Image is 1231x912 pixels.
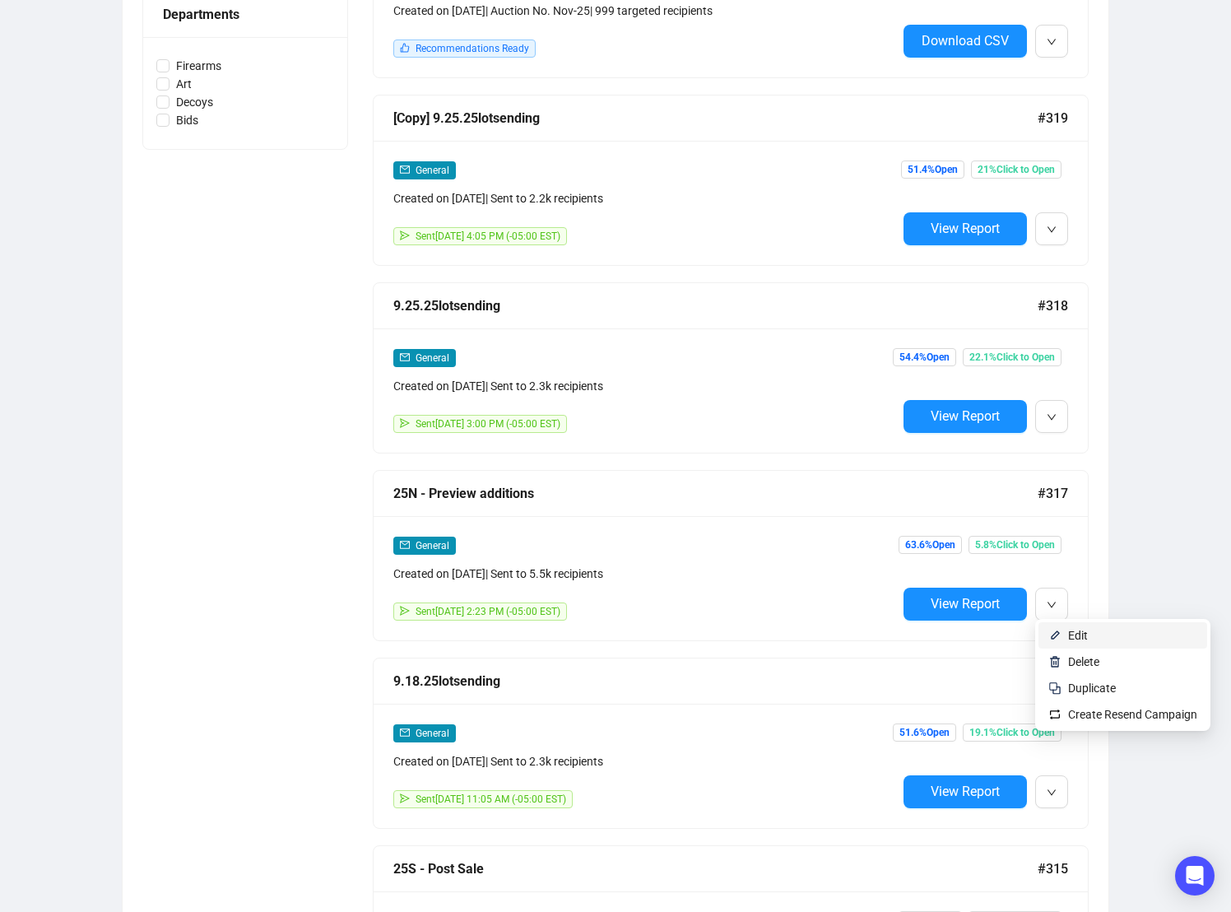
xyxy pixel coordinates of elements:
img: retweet.svg [1048,708,1061,721]
span: Sent [DATE] 4:05 PM (-05:00 EST) [416,230,560,242]
span: Art [170,75,198,93]
span: Create Resend Campaign [1068,708,1197,721]
div: Departments [163,4,327,25]
div: Created on [DATE] | Sent to 2.3k recipients [393,752,897,770]
span: mail [400,165,410,174]
a: 9.18.25lotsending#316mailGeneralCreated on [DATE]| Sent to 2.3k recipientssendSent[DATE] 11:05 AM... [373,658,1089,829]
span: Duplicate [1068,682,1116,695]
span: View Report [931,596,1000,612]
span: Decoys [170,93,220,111]
span: 5.8% Click to Open [969,536,1061,554]
span: 19.1% Click to Open [963,724,1061,742]
div: 9.25.25lotsending [393,295,1038,316]
span: Bids [170,111,205,129]
div: Created on [DATE] | Sent to 2.3k recipients [393,377,897,395]
a: 25N - Preview additions#317mailGeneralCreated on [DATE]| Sent to 5.5k recipientssendSent[DATE] 2:... [373,470,1089,641]
span: send [400,230,410,240]
span: General [416,352,449,364]
span: View Report [931,408,1000,424]
span: Sent [DATE] 2:23 PM (-05:00 EST) [416,606,560,617]
button: View Report [904,400,1027,433]
span: Edit [1068,629,1088,642]
span: General [416,540,449,551]
div: Created on [DATE] | Auction No. Nov-25 | 999 targeted recipients [393,2,897,20]
span: down [1047,788,1057,798]
a: 9.25.25lotsending#318mailGeneralCreated on [DATE]| Sent to 2.3k recipientssendSent[DATE] 3:00 PM ... [373,282,1089,454]
button: View Report [904,212,1027,245]
span: 54.4% Open [893,348,956,366]
span: 22.1% Click to Open [963,348,1061,366]
span: down [1047,412,1057,422]
img: svg+xml;base64,PHN2ZyB4bWxucz0iaHR0cDovL3d3dy53My5vcmcvMjAwMC9zdmciIHhtbG5zOnhsaW5rPSJodHRwOi8vd3... [1048,629,1061,642]
div: [Copy] 9.25.25lotsending [393,108,1038,128]
button: View Report [904,775,1027,808]
a: [Copy] 9.25.25lotsending#319mailGeneralCreated on [DATE]| Sent to 2.2k recipientssendSent[DATE] 4... [373,95,1089,266]
img: svg+xml;base64,PHN2ZyB4bWxucz0iaHR0cDovL3d3dy53My5vcmcvMjAwMC9zdmciIHhtbG5zOnhsaW5rPSJodHRwOi8vd3... [1048,655,1061,668]
div: 9.18.25lotsending [393,671,1038,691]
span: down [1047,600,1057,610]
span: mail [400,728,410,738]
div: Open Intercom Messenger [1175,856,1215,896]
span: 63.6% Open [899,536,962,554]
div: Created on [DATE] | Sent to 5.5k recipients [393,565,897,583]
img: svg+xml;base64,PHN2ZyB4bWxucz0iaHR0cDovL3d3dy53My5vcmcvMjAwMC9zdmciIHdpZHRoPSIyNCIgaGVpZ2h0PSIyNC... [1048,682,1061,695]
span: Sent [DATE] 3:00 PM (-05:00 EST) [416,418,560,430]
span: send [400,606,410,616]
span: General [416,728,449,739]
span: 51.4% Open [901,161,964,179]
span: Delete [1068,655,1099,668]
div: 25S - Post Sale [393,858,1038,879]
div: Created on [DATE] | Sent to 2.2k recipients [393,189,897,207]
span: like [400,43,410,53]
span: View Report [931,784,1000,799]
span: Firearms [170,57,228,75]
span: 51.6% Open [893,724,956,742]
span: #318 [1038,295,1068,316]
button: Download CSV [904,25,1027,58]
span: down [1047,225,1057,235]
button: View Report [904,588,1027,621]
span: mail [400,352,410,362]
span: 21% Click to Open [971,161,1061,179]
span: General [416,165,449,176]
span: Recommendations Ready [416,43,529,54]
span: View Report [931,221,1000,236]
span: #319 [1038,108,1068,128]
div: 25N - Preview additions [393,483,1038,504]
span: Download CSV [922,33,1009,49]
span: down [1047,37,1057,47]
span: mail [400,540,410,550]
span: send [400,418,410,428]
span: send [400,793,410,803]
span: #317 [1038,483,1068,504]
span: Sent [DATE] 11:05 AM (-05:00 EST) [416,793,566,805]
span: #315 [1038,858,1068,879]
